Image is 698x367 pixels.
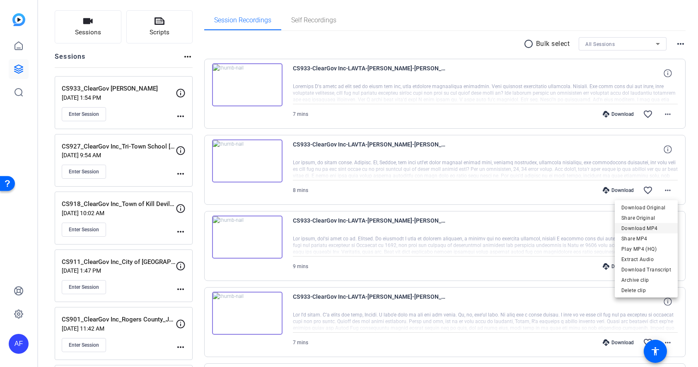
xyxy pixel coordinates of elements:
span: Delete clip [621,285,671,295]
span: Download Original [621,203,671,213]
span: Download MP4 [621,223,671,233]
span: Share Original [621,213,671,223]
span: Share MP4 [621,234,671,244]
span: Play MP4 (HQ) [621,244,671,254]
span: Extract Audio [621,254,671,264]
span: Archive clip [621,275,671,285]
span: Download Transcript [621,265,671,275]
